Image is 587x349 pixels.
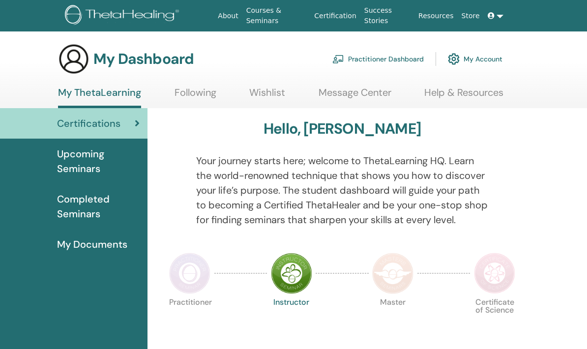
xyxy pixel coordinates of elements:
h3: My Dashboard [93,50,194,68]
img: Master [372,253,413,294]
a: Practitioner Dashboard [332,48,424,70]
a: Resources [414,7,458,25]
span: My Documents [57,237,127,252]
img: chalkboard-teacher.svg [332,55,344,63]
p: Instructor [271,298,312,340]
img: logo.png [65,5,182,27]
a: My Account [448,48,502,70]
img: generic-user-icon.jpg [58,43,89,75]
p: Practitioner [169,298,210,340]
img: Practitioner [169,253,210,294]
span: Upcoming Seminars [57,146,140,176]
a: Success Stories [360,1,414,30]
img: Certificate of Science [474,253,515,294]
img: Instructor [271,253,312,294]
a: Store [458,7,484,25]
p: Certificate of Science [474,298,515,340]
p: Master [372,298,413,340]
a: Help & Resources [424,87,503,106]
a: Wishlist [249,87,285,106]
a: Courses & Seminars [242,1,311,30]
img: cog.svg [448,51,460,67]
a: My ThetaLearning [58,87,141,108]
h3: Hello, [PERSON_NAME] [264,120,421,138]
span: Certifications [57,116,120,131]
a: Following [175,87,216,106]
span: Completed Seminars [57,192,140,221]
a: Message Center [319,87,391,106]
a: Certification [310,7,360,25]
a: About [214,7,242,25]
p: Your journey starts here; welcome to ThetaLearning HQ. Learn the world-renowned technique that sh... [196,153,489,227]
